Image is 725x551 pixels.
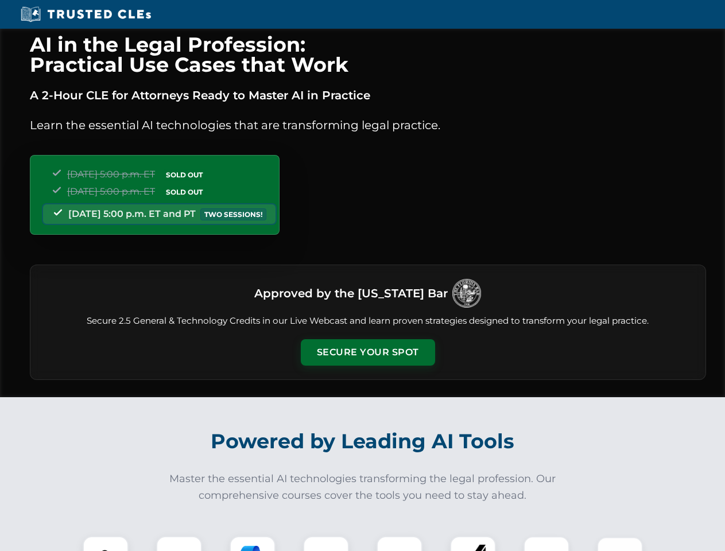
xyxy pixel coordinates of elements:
button: Secure Your Spot [301,339,435,366]
h3: Approved by the [US_STATE] Bar [254,283,448,304]
img: Logo [452,279,481,308]
p: Master the essential AI technologies transforming the legal profession. Our comprehensive courses... [162,471,564,504]
span: SOLD OUT [162,186,207,198]
p: A 2-Hour CLE for Attorneys Ready to Master AI in Practice [30,86,706,104]
span: [DATE] 5:00 p.m. ET [67,186,155,197]
p: Learn the essential AI technologies that are transforming legal practice. [30,116,706,134]
p: Secure 2.5 General & Technology Credits in our Live Webcast and learn proven strategies designed ... [44,315,692,328]
img: Trusted CLEs [17,6,154,23]
span: SOLD OUT [162,169,207,181]
span: [DATE] 5:00 p.m. ET [67,169,155,180]
h1: AI in the Legal Profession: Practical Use Cases that Work [30,34,706,75]
h2: Powered by Leading AI Tools [45,421,681,461]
